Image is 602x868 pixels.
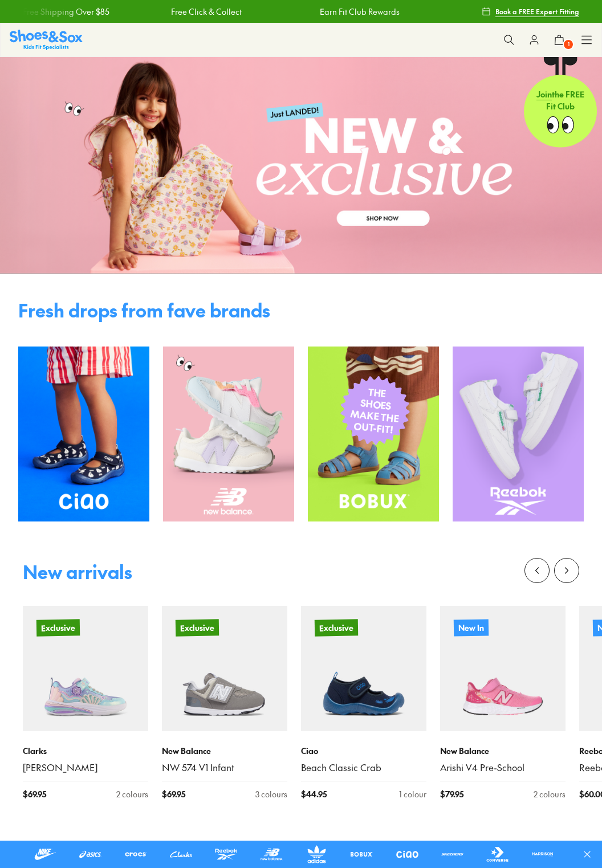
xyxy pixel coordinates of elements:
[315,619,358,636] p: Exclusive
[23,761,148,774] a: [PERSON_NAME]
[316,6,396,18] a: Earn Fit Club Rewards
[348,385,402,437] span: THE SHOES MAKE THE OUT-FIT!
[440,745,566,757] p: New Balance
[162,761,287,774] a: NW 574 V1 Infant
[524,56,597,148] a: Jointhe FREE Fit Club
[453,347,584,521] img: SNS_WEBASSETS_GRID_1080x1440_xx_3_4ada1011-ea31-4036-a210-2334cf852730.png
[162,745,287,757] p: New Balance
[495,6,579,17] span: Book a FREE Expert Fitting
[308,347,439,521] a: THESHOESMAKE THEOUT-FIT!
[524,79,597,121] p: the FREE Fit Club
[308,347,439,521] img: SNS_WEBASSETS_GRID_1080x1440_xx_9.png
[23,606,148,731] a: Exclusive
[18,347,149,521] img: SNS_WEBASSETS_GRID_1080x1440_xx_40c115a7-2d61-44a0-84d6-f6b8707e44ea.png
[162,788,185,800] span: $ 69.95
[301,788,327,800] span: $ 44.95
[534,788,566,800] div: 2 colours
[454,619,489,636] p: New In
[23,745,148,757] p: Clarks
[547,27,572,52] button: 1
[301,761,426,774] a: Beach Classic Crab
[536,88,552,100] span: Join
[482,1,579,22] a: Book a FREE Expert Fitting
[36,619,80,636] p: Exclusive
[301,745,426,757] p: Ciao
[20,6,107,18] a: Free Shipping Over $85
[176,619,219,636] p: Exclusive
[116,788,148,800] div: 2 colours
[563,39,574,50] span: 1
[255,788,287,800] div: 3 colours
[10,30,83,50] a: Shoes & Sox
[440,788,463,800] span: $ 79.95
[10,30,83,50] img: SNS_Logo_Responsive.svg
[440,761,566,774] a: Arishi V4 Pre-School
[23,563,132,581] div: New arrivals
[399,788,426,800] div: 1 colour
[23,788,46,800] span: $ 69.95
[163,347,294,521] img: SNS_WEBASSETS_GRID_1080x1440_xx_2.png
[168,6,239,18] a: Free Click & Collect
